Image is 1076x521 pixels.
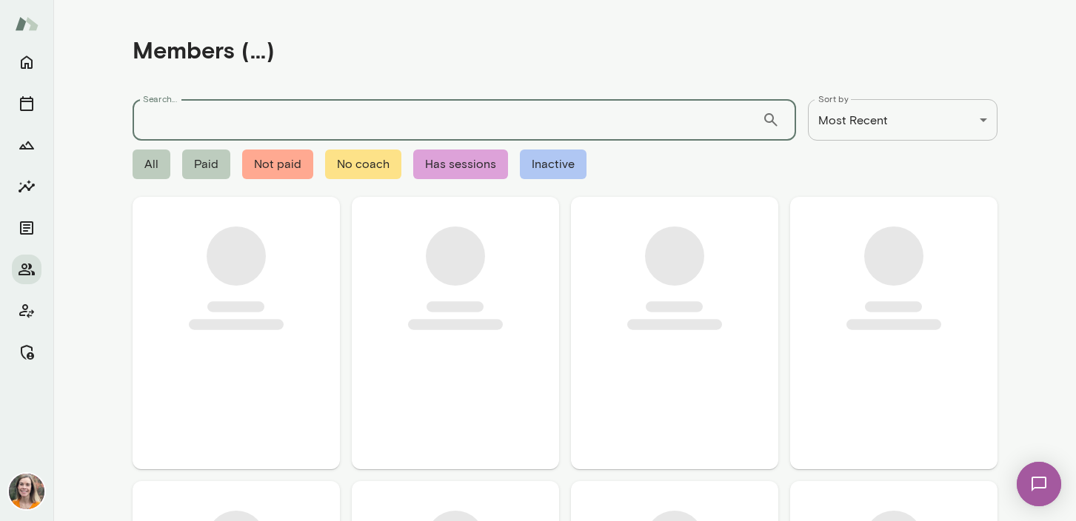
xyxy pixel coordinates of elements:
[12,172,41,201] button: Insights
[133,36,275,64] h4: Members (...)
[818,93,849,105] label: Sort by
[182,149,230,179] span: Paid
[520,149,587,179] span: Inactive
[143,93,177,105] label: Search...
[133,149,170,179] span: All
[325,149,401,179] span: No coach
[12,47,41,77] button: Home
[12,130,41,160] button: Growth Plan
[9,474,44,509] img: Carrie Kelly
[808,99,998,141] div: Most Recent
[242,149,313,179] span: Not paid
[12,89,41,118] button: Sessions
[12,213,41,243] button: Documents
[12,337,41,367] button: Manage
[413,149,508,179] span: Has sessions
[12,296,41,326] button: Client app
[15,10,39,38] img: Mento
[12,255,41,284] button: Members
